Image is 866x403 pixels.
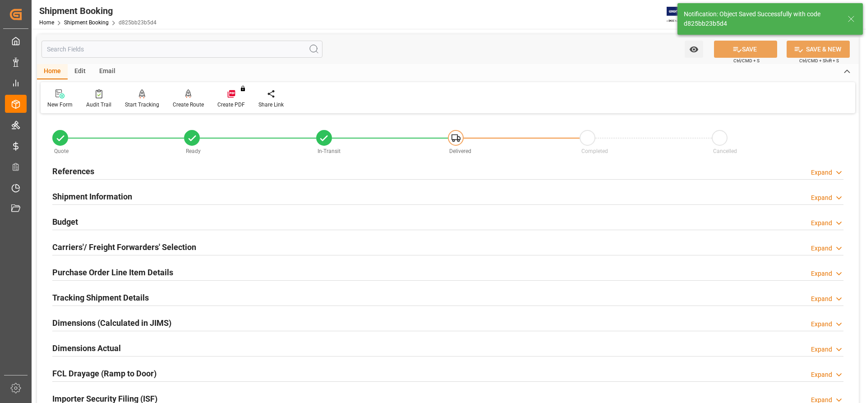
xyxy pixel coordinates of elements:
[41,41,322,58] input: Search Fields
[86,101,111,109] div: Audit Trail
[811,370,832,380] div: Expand
[318,148,341,154] span: In-Transit
[811,168,832,177] div: Expand
[52,292,149,304] h2: Tracking Shipment Details
[52,342,121,354] h2: Dimensions Actual
[68,64,92,79] div: Edit
[39,4,157,18] div: Shipment Booking
[685,41,703,58] button: open menu
[52,216,78,228] h2: Budget
[811,320,832,329] div: Expand
[125,101,159,109] div: Start Tracking
[37,64,68,79] div: Home
[47,101,73,109] div: New Form
[54,148,69,154] span: Quote
[64,19,109,26] a: Shipment Booking
[811,345,832,354] div: Expand
[684,9,839,28] div: Notification: Object Saved Successfully with code d825bb23b5d4
[258,101,284,109] div: Share Link
[52,266,173,278] h2: Purchase Order Line Item Details
[799,57,839,64] span: Ctrl/CMD + Shift + S
[52,165,94,177] h2: References
[667,7,698,23] img: Exertis%20JAM%20-%20Email%20Logo.jpg_1722504956.jpg
[714,41,777,58] button: SAVE
[811,218,832,228] div: Expand
[173,101,204,109] div: Create Route
[811,193,832,203] div: Expand
[52,317,171,329] h2: Dimensions (Calculated in JIMS)
[811,269,832,278] div: Expand
[811,244,832,253] div: Expand
[713,148,737,154] span: Cancelled
[581,148,608,154] span: Completed
[52,367,157,380] h2: FCL Drayage (Ramp to Door)
[811,294,832,304] div: Expand
[52,241,196,253] h2: Carriers'/ Freight Forwarders' Selection
[733,57,760,64] span: Ctrl/CMD + S
[186,148,201,154] span: Ready
[787,41,850,58] button: SAVE & NEW
[92,64,122,79] div: Email
[449,148,471,154] span: Delivered
[39,19,54,26] a: Home
[52,190,132,203] h2: Shipment Information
